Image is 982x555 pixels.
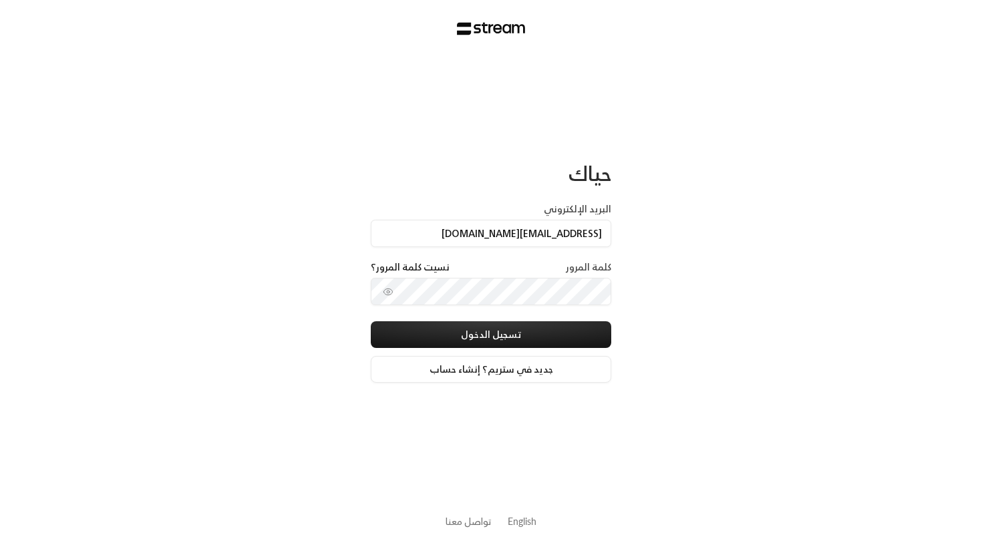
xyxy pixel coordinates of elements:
[457,22,526,35] img: Stream Logo
[446,514,492,528] button: تواصل معنا
[446,513,492,530] a: تواصل معنا
[544,202,611,216] label: البريد الإلكتروني
[508,509,536,534] a: English
[566,260,611,274] label: كلمة المرور
[377,281,399,303] button: toggle password visibility
[371,321,611,348] button: تسجيل الدخول
[371,356,611,383] a: جديد في ستريم؟ إنشاء حساب
[568,156,611,191] span: حياك
[371,260,450,274] a: نسيت كلمة المرور؟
